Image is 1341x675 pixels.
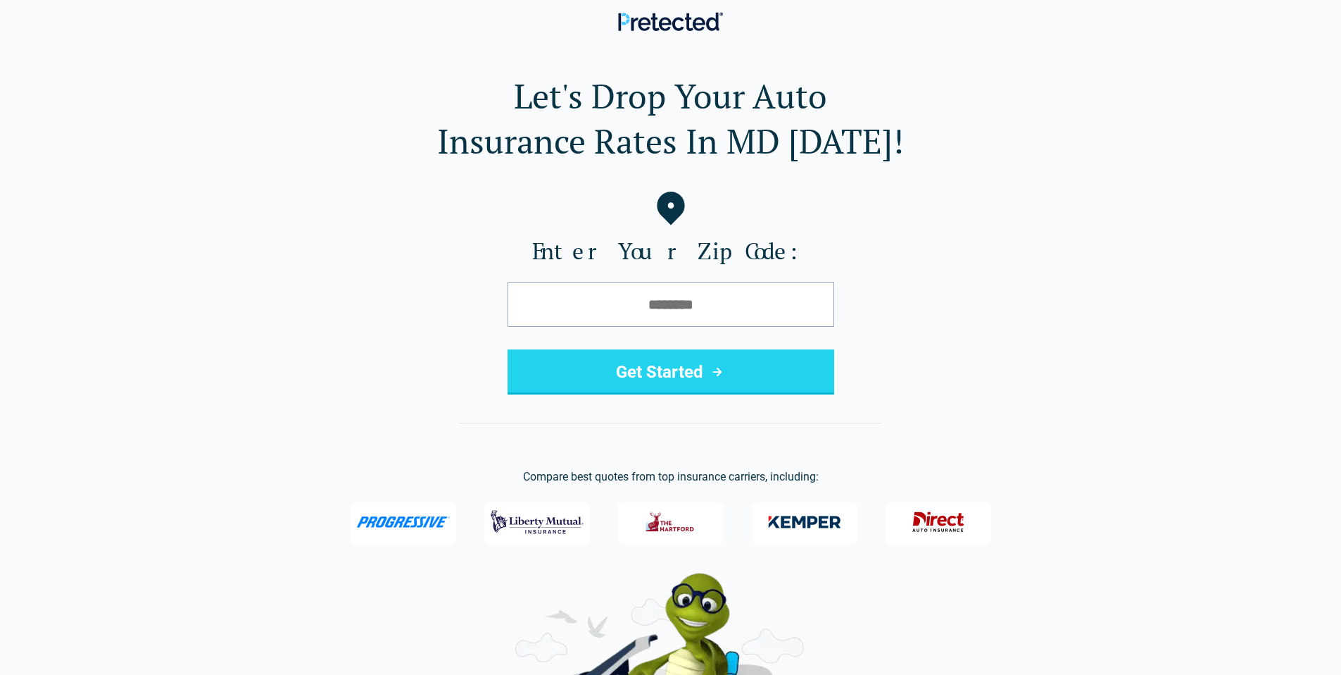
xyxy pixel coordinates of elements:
img: Progressive [356,516,451,528]
h1: Let's Drop Your Auto Insurance Rates In MD [DATE]! [23,73,1318,163]
img: Kemper [758,504,851,540]
img: Liberty Mutual [491,504,584,540]
button: Get Started [508,349,834,395]
img: Direct General [904,504,973,540]
img: Pretected [618,12,723,31]
img: The Hartford [636,504,705,540]
label: Enter Your Zip Code: [23,237,1318,265]
p: Compare best quotes from top insurance carriers, including: [23,469,1318,485]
